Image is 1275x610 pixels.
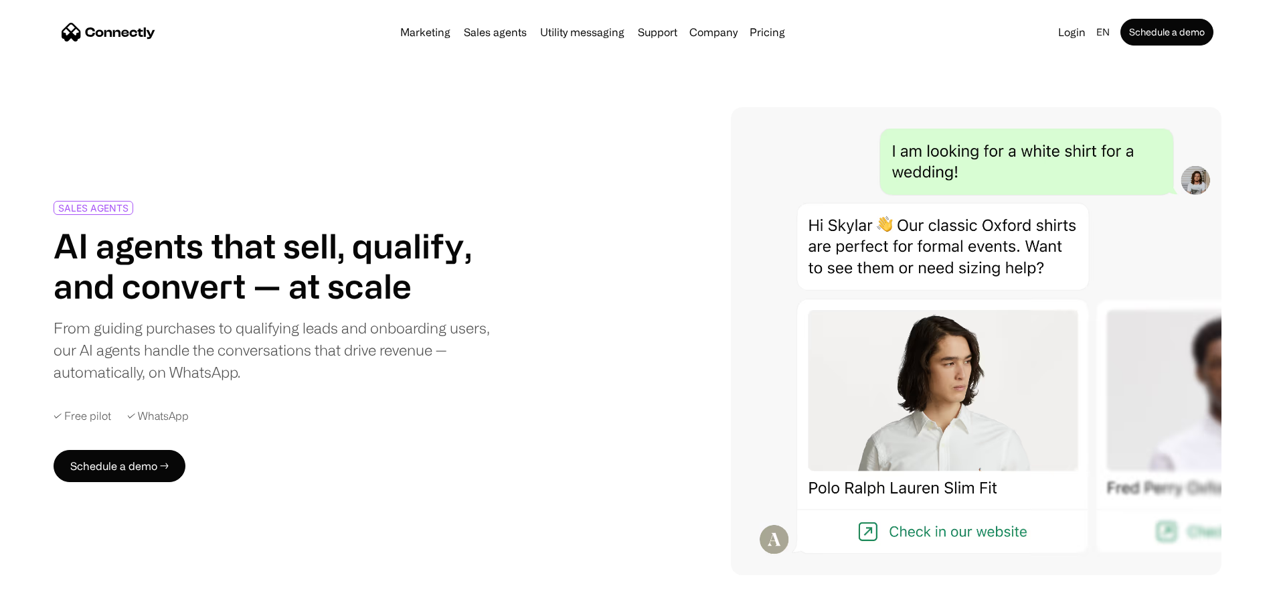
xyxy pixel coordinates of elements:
div: SALES AGENTS [58,203,129,213]
a: Support [632,27,683,37]
div: ✓ WhatsApp [127,410,189,423]
ul: Language list [27,587,80,605]
a: Utility messaging [535,27,630,37]
a: Login [1053,23,1091,42]
div: en [1096,23,1110,42]
div: ✓ Free pilot [54,410,111,423]
div: Company [685,23,742,42]
a: Sales agents [458,27,532,37]
a: home [62,22,155,42]
a: Schedule a demo [1120,19,1213,46]
a: Schedule a demo → [54,450,185,482]
div: From guiding purchases to qualifying leads and onboarding users, our AI agents handle the convers... [54,317,493,383]
a: Marketing [395,27,456,37]
div: Company [689,23,738,42]
h1: AI agents that sell, qualify, and convert — at scale [54,226,493,306]
div: en [1091,23,1118,42]
a: Pricing [744,27,790,37]
aside: Language selected: English [13,585,80,605]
